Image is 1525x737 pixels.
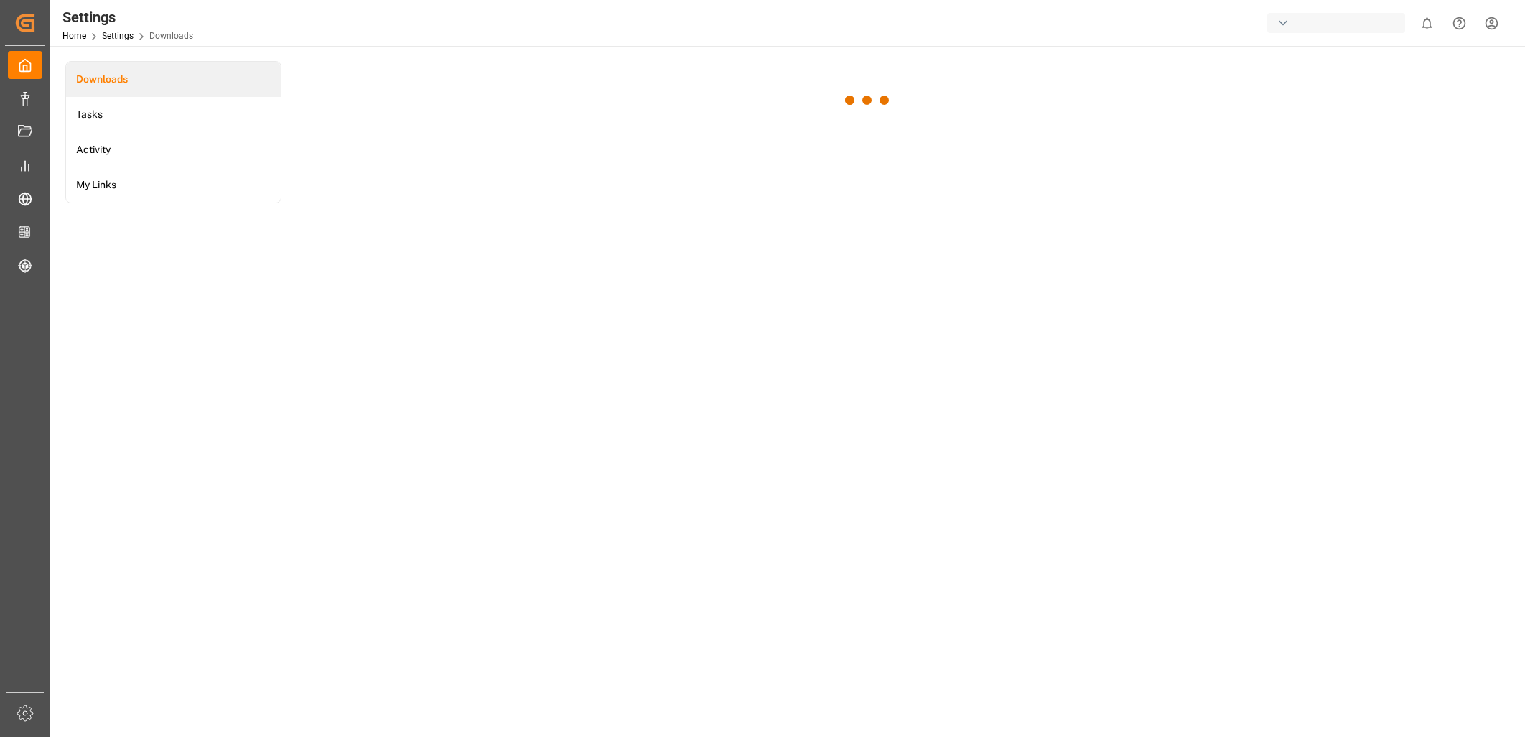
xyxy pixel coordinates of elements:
[66,97,281,132] a: Tasks
[66,167,281,203] a: My Links
[66,132,281,167] a: Activity
[62,31,86,41] a: Home
[62,6,193,28] div: Settings
[66,62,281,97] a: Downloads
[1443,7,1475,40] button: Help Center
[1411,7,1443,40] button: show 0 new notifications
[102,31,134,41] a: Settings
